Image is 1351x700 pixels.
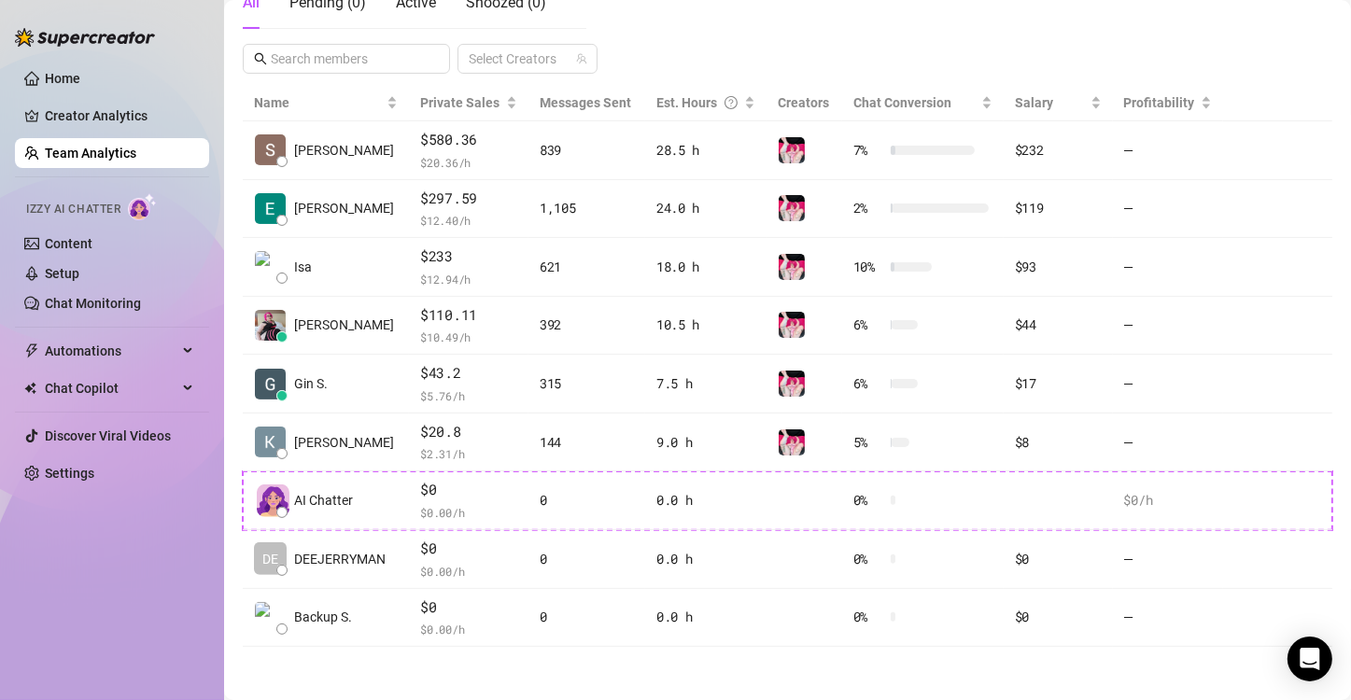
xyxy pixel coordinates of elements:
[420,620,517,638] span: $ 0.00 /h
[1015,373,1102,394] div: $17
[420,153,517,172] span: $ 20.36 /h
[1015,432,1102,453] div: $8
[1015,198,1102,218] div: $119
[255,251,286,282] img: Isa
[779,137,805,163] img: emopink69
[1015,607,1102,627] div: $0
[1113,238,1224,297] td: —
[853,140,883,161] span: 7 %
[45,296,141,311] a: Chat Monitoring
[1113,530,1224,589] td: —
[767,85,842,121] th: Creators
[420,562,517,581] span: $ 0.00 /h
[1113,121,1224,180] td: —
[45,466,94,481] a: Settings
[853,315,883,335] span: 6 %
[243,85,409,121] th: Name
[128,193,157,220] img: AI Chatter
[853,257,883,277] span: 10 %
[1015,140,1102,161] div: $232
[45,101,194,131] a: Creator Analytics
[257,484,289,517] img: izzy-ai-chatter-avatar-DDCN_rTZ.svg
[45,373,177,403] span: Chat Copilot
[45,336,177,366] span: Automations
[45,266,79,281] a: Setup
[24,343,39,358] span: thunderbolt
[420,503,517,522] span: $ 0.00 /h
[779,254,805,280] img: emopink69
[1288,637,1332,681] div: Open Intercom Messenger
[254,52,267,65] span: search
[420,444,517,463] span: $ 2.31 /h
[540,315,634,335] div: 392
[420,188,517,210] span: $297.59
[294,257,312,277] span: Isa
[255,193,286,224] img: Essie
[294,140,394,161] span: [PERSON_NAME]
[656,198,755,218] div: 24.0 h
[255,427,286,457] img: Kauany Fatima
[656,549,755,569] div: 0.0 h
[853,490,883,511] span: 0 %
[540,198,634,218] div: 1,105
[540,257,634,277] div: 621
[294,549,386,569] span: DEEJERRYMAN
[1015,95,1053,110] span: Salary
[294,315,394,335] span: [PERSON_NAME]
[1015,257,1102,277] div: $93
[294,198,394,218] span: [PERSON_NAME]
[1113,413,1224,472] td: —
[294,432,394,453] span: [PERSON_NAME]
[656,607,755,627] div: 0.0 h
[294,490,353,511] span: AI Chatter
[26,201,120,218] span: Izzy AI Chatter
[420,270,517,288] span: $ 12.94 /h
[255,602,286,633] img: Backup Spam
[853,549,883,569] span: 0 %
[853,373,883,394] span: 6 %
[656,315,755,335] div: 10.5 h
[420,362,517,385] span: $43.2
[853,607,883,627] span: 0 %
[853,432,883,453] span: 5 %
[540,373,634,394] div: 315
[15,28,155,47] img: logo-BBDzfeDw.svg
[294,607,352,627] span: Backup S.
[420,596,517,619] span: $0
[1015,549,1102,569] div: $0
[262,549,278,569] span: DE
[45,236,92,251] a: Content
[540,607,634,627] div: 0
[853,95,951,110] span: Chat Conversion
[420,211,517,230] span: $ 12.40 /h
[656,432,755,453] div: 9.0 h
[1113,589,1224,648] td: —
[576,53,587,64] span: team
[540,95,631,110] span: Messages Sent
[853,198,883,218] span: 2 %
[779,195,805,221] img: emopink69
[420,245,517,268] span: $233
[540,140,634,161] div: 839
[255,369,286,399] img: Gin Stars
[1113,297,1224,356] td: —
[45,71,80,86] a: Home
[294,373,328,394] span: Gin S.
[45,146,136,161] a: Team Analytics
[540,549,634,569] div: 0
[1015,315,1102,335] div: $44
[255,134,286,165] img: Sheila Ngigi
[271,49,424,69] input: Search members
[1113,355,1224,413] td: —
[254,92,383,113] span: Name
[420,129,517,151] span: $580.36
[255,310,286,341] img: Britney Black
[656,373,755,394] div: 7.5 h
[1113,180,1224,239] td: —
[656,490,755,511] div: 0.0 h
[656,140,755,161] div: 28.5 h
[45,428,171,443] a: Discover Viral Videos
[1124,490,1213,511] div: $0 /h
[656,257,755,277] div: 18.0 h
[725,92,738,113] span: question-circle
